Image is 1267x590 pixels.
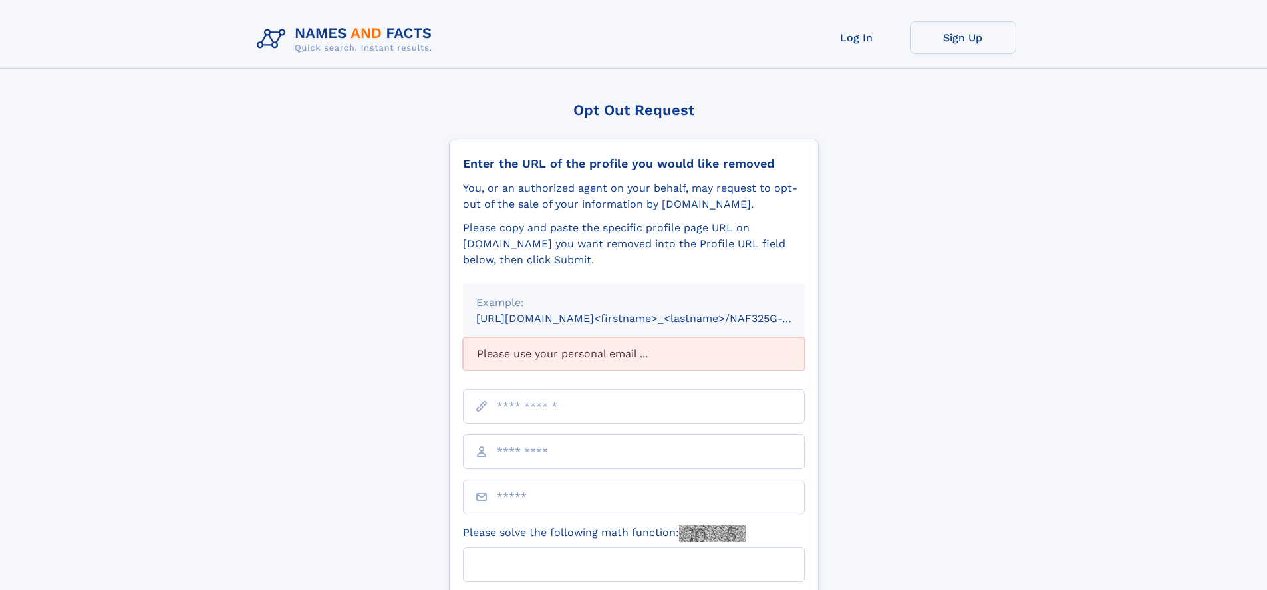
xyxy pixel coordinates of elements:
div: Example: [476,295,791,311]
div: You, or an authorized agent on your behalf, may request to opt-out of the sale of your informatio... [463,180,805,212]
a: Sign Up [910,21,1016,54]
img: Logo Names and Facts [251,21,443,57]
a: Log In [803,21,910,54]
div: Opt Out Request [449,102,819,118]
div: Please use your personal email ... [463,337,805,370]
div: Enter the URL of the profile you would like removed [463,156,805,171]
small: [URL][DOMAIN_NAME]<firstname>_<lastname>/NAF325G-xxxxxxxx [476,312,830,325]
div: Please copy and paste the specific profile page URL on [DOMAIN_NAME] you want removed into the Pr... [463,220,805,268]
label: Please solve the following math function: [463,525,746,542]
